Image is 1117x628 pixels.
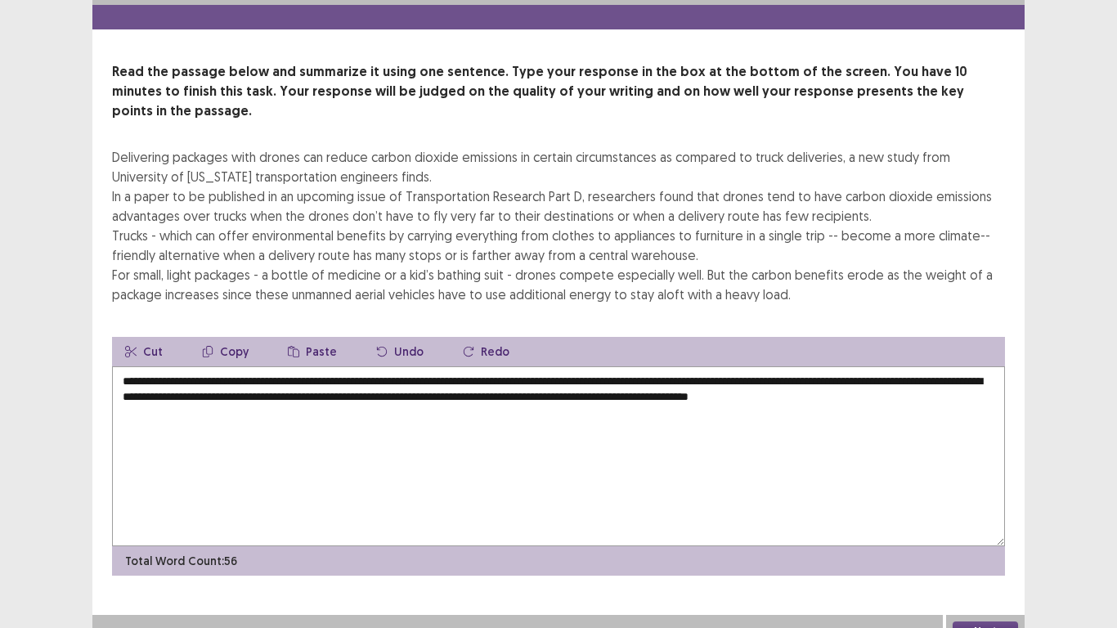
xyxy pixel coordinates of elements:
button: Redo [450,337,523,366]
div: Delivering packages with drones can reduce carbon dioxide emissions in certain circumstances as c... [112,147,1005,304]
button: Cut [112,337,176,366]
button: Undo [363,337,437,366]
button: Paste [275,337,350,366]
button: Copy [189,337,262,366]
p: Read the passage below and summarize it using one sentence. Type your response in the box at the ... [112,62,1005,121]
p: Total Word Count: 56 [125,553,237,570]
